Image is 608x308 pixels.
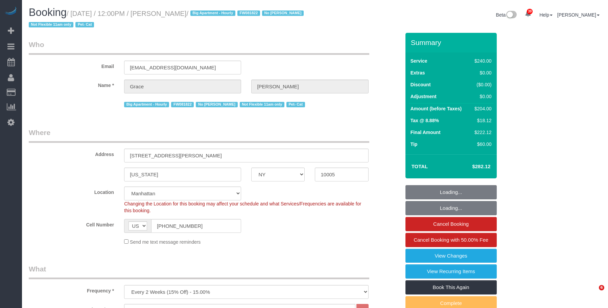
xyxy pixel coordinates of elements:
[29,6,67,18] span: Booking
[405,280,497,294] a: Book This Again
[24,149,119,158] label: Address
[251,80,368,93] input: Last Name
[472,105,491,112] div: $204.00
[190,10,235,16] span: Big Apartment - Hourly
[29,22,73,27] span: Not Flexible 11am only
[124,80,241,93] input: First Name
[411,39,493,46] h3: Summary
[29,128,369,143] legend: Where
[472,93,491,100] div: $0.00
[452,164,490,170] h4: $282.12
[196,102,237,107] span: No [PERSON_NAME]
[472,81,491,88] div: ($0.00)
[472,58,491,64] div: $240.00
[24,186,119,196] label: Location
[506,11,517,20] img: New interface
[262,10,304,16] span: No [PERSON_NAME]
[124,168,241,181] input: City
[412,163,428,169] strong: Total
[411,105,462,112] label: Amount (before Taxes)
[405,249,497,263] a: View Changes
[411,93,437,100] label: Adjustment
[151,219,241,233] input: Cell Number
[124,102,169,107] span: Big Apartment - Hourly
[521,7,535,22] a: 39
[24,285,119,294] label: Frequency *
[496,12,517,18] a: Beta
[405,264,497,279] a: View Recurring Items
[539,12,553,18] a: Help
[237,10,260,16] span: FW081822
[286,102,305,107] span: Pet- Cat
[24,219,119,228] label: Cell Number
[4,7,18,16] img: Automaid Logo
[411,81,431,88] label: Discount
[29,264,369,279] legend: What
[585,285,601,301] iframe: Intercom live chat
[527,9,533,14] span: 39
[124,61,241,74] input: Email
[414,237,488,243] span: Cancel Booking with 50.00% Fee
[29,40,369,55] legend: Who
[405,217,497,231] a: Cancel Booking
[130,239,201,245] span: Send me text message reminders
[411,129,441,136] label: Final Amount
[472,117,491,124] div: $18.12
[24,80,119,89] label: Name *
[171,102,194,107] span: FW081822
[411,58,427,64] label: Service
[24,61,119,70] label: Email
[472,69,491,76] div: $0.00
[411,69,425,76] label: Extras
[240,102,284,107] span: Not Flexible 11am only
[405,233,497,247] a: Cancel Booking with 50.00% Fee
[411,117,439,124] label: Tax @ 8.88%
[557,12,600,18] a: [PERSON_NAME]
[75,22,94,27] span: Pet- Cat
[29,10,306,29] small: / [DATE] / 12:00PM / [PERSON_NAME]
[472,141,491,148] div: $60.00
[411,141,418,148] label: Tip
[599,285,604,290] span: 6
[124,201,361,213] span: Changing the Location for this booking may affect your schedule and what Services/Frequencies are...
[472,129,491,136] div: $222.12
[315,168,368,181] input: Zip Code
